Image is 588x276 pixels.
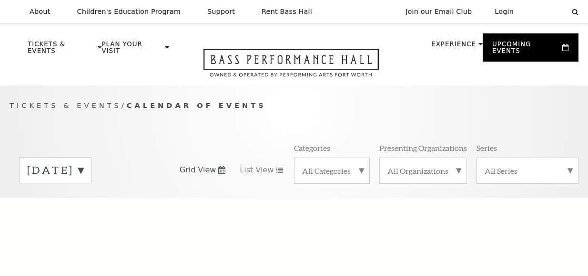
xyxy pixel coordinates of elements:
span: Grid View [180,165,216,175]
label: All Organizations [387,166,459,176]
p: / [10,100,578,112]
label: All Series [485,166,570,176]
span: Calendar of Events [127,101,266,109]
p: Tickets & Events [28,41,95,59]
p: Presenting Organizations [379,143,467,153]
p: Categories [294,143,330,153]
span: Tickets & Events [10,101,122,109]
p: About [30,8,50,16]
p: Plan Your Visit [101,41,162,59]
p: Experience [431,41,476,53]
p: Rent Bass Hall [262,8,312,16]
select: Select: [529,7,563,16]
p: Series [476,143,497,153]
p: Children's Education Program [77,8,181,16]
p: Support [207,8,235,16]
p: Upcoming Events [492,41,560,59]
label: [DATE] [27,163,83,178]
span: List View [240,165,274,175]
label: All Categories [302,166,362,176]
